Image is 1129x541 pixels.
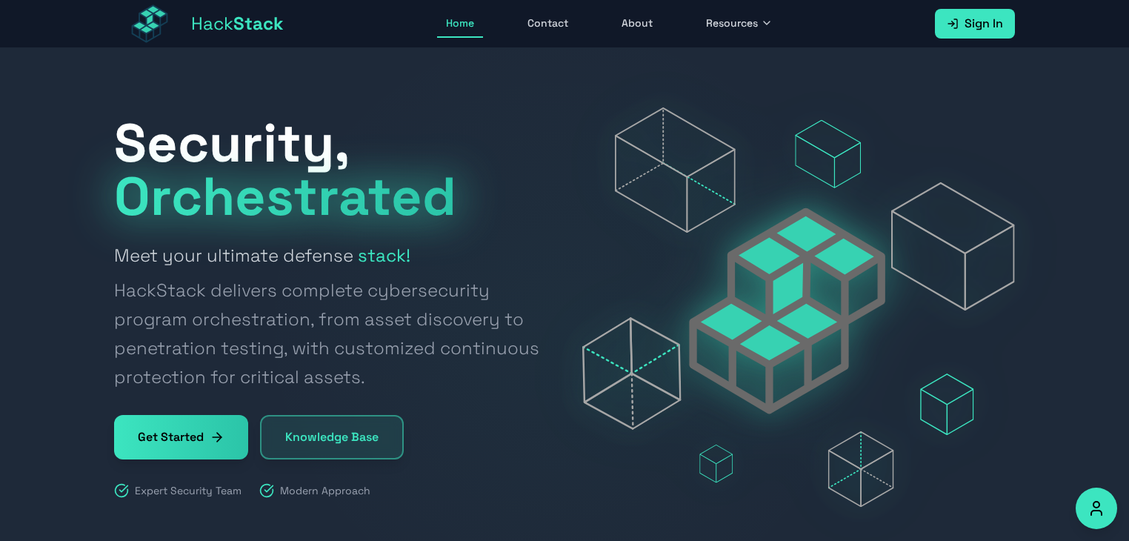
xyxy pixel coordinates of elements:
strong: stack! [358,244,410,267]
a: Get Started [114,415,248,459]
a: Home [437,10,483,38]
h2: Meet your ultimate defense [114,241,547,391]
h1: Security, [114,116,547,223]
span: Stack [233,12,284,35]
span: Orchestrated [114,162,456,230]
span: Sign In [965,15,1003,33]
div: Expert Security Team [114,483,242,498]
span: HackStack delivers complete cybersecurity program orchestration, from asset discovery to penetrat... [114,276,547,391]
a: Contact [519,10,577,38]
button: Accessibility Options [1076,488,1117,529]
a: Sign In [935,9,1015,39]
a: About [613,10,662,38]
button: Resources [697,10,782,38]
span: Hack [191,12,284,36]
span: Resources [706,16,758,30]
div: Modern Approach [259,483,370,498]
a: Knowledge Base [260,415,404,459]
